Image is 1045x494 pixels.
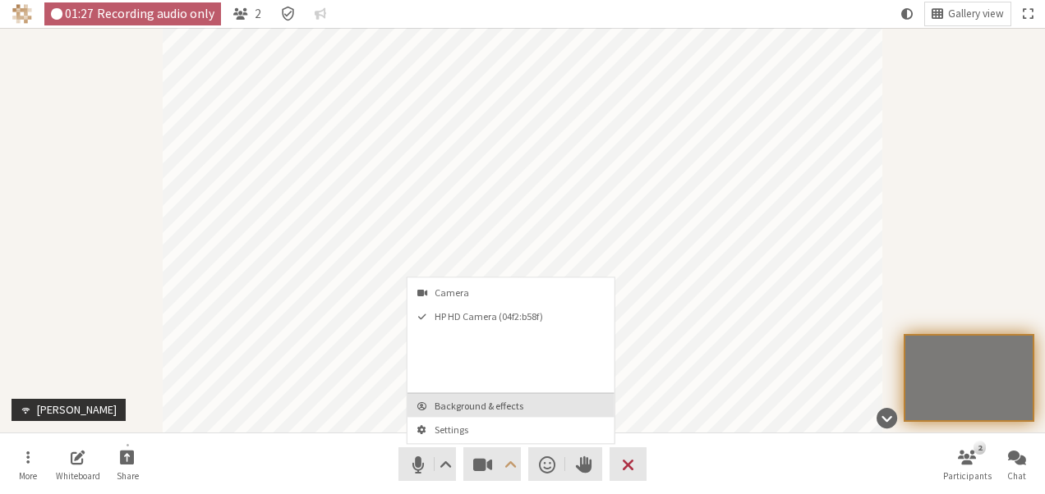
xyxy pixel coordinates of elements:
[974,441,986,454] div: 2
[407,277,615,304] div: Camera
[895,2,919,25] button: Using system theme
[308,2,333,25] button: Conversation
[12,4,32,24] img: Iotum
[31,401,122,419] div: [PERSON_NAME]
[227,2,268,25] button: Open participant list
[500,447,521,481] button: Open menu
[407,417,615,443] button: Meeting settings
[925,2,1010,25] button: Change layout
[435,447,455,481] button: Audio settings
[565,447,602,481] button: Raise hand
[435,424,607,435] span: Settings
[55,442,101,487] button: Open shared whiteboard
[407,393,615,417] button: Background & effects settings
[528,447,565,481] button: Send a reaction
[463,447,521,481] button: Stop video (Alt+V)
[435,400,607,411] span: Background & effects
[19,471,37,481] span: More
[65,7,94,21] span: 01:27
[943,471,992,481] span: Participants
[407,304,615,387] button: HP HD Camera (04f2:b58f)
[1016,2,1039,25] button: Fullscreen
[56,471,100,481] span: Whiteboard
[117,471,139,481] span: Share
[871,400,903,437] button: Hide
[435,311,607,322] span: HP HD Camera (04f2:b58f)
[948,8,1004,21] span: Gallery view
[1007,471,1026,481] span: Chat
[274,2,302,25] div: Meeting details Encryption enabled
[435,287,607,298] span: Camera
[104,442,150,487] button: Start sharing
[610,447,647,481] button: Leave meeting
[994,442,1040,487] button: Open chat
[944,442,990,487] button: Open participant list
[255,7,261,21] span: 2
[97,7,214,21] span: Recording audio only
[398,447,456,481] button: Mute (Alt+A)
[5,442,51,487] button: Open menu
[44,2,222,25] div: Audio only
